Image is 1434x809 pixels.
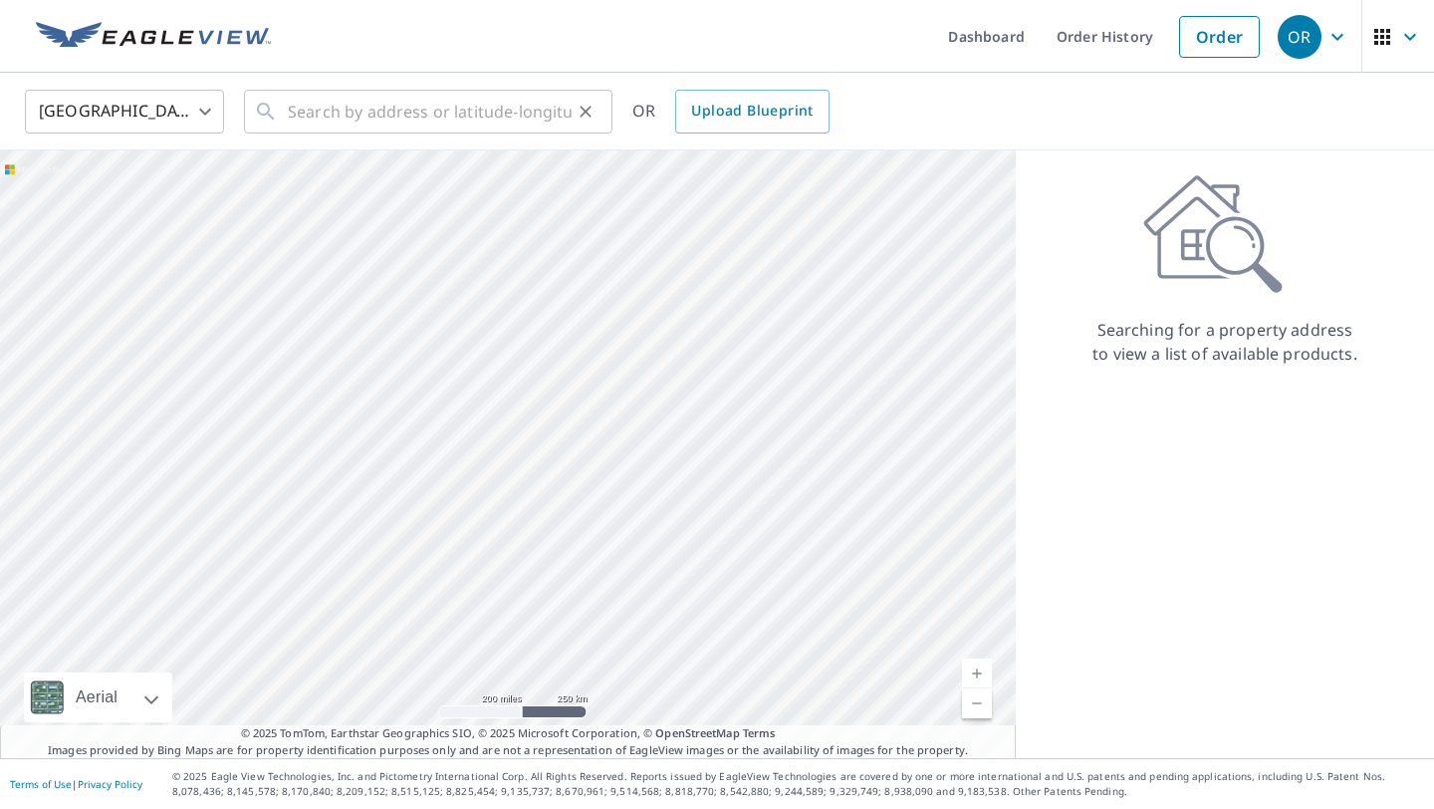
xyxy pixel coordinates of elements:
a: Terms of Use [10,777,72,791]
span: Upload Blueprint [691,99,813,124]
p: © 2025 Eagle View Technologies, Inc. and Pictometry International Corp. All Rights Reserved. Repo... [172,769,1424,799]
div: OR [632,90,830,134]
a: Order [1179,16,1260,58]
a: Upload Blueprint [675,90,829,134]
div: [GEOGRAPHIC_DATA] [25,84,224,139]
a: OpenStreetMap [655,725,739,740]
a: Privacy Policy [78,777,142,791]
img: EV Logo [36,22,271,52]
a: Terms [743,725,776,740]
div: Aerial [24,673,172,722]
input: Search by address or latitude-longitude [288,84,572,139]
p: Searching for a property address to view a list of available products. [1091,318,1358,366]
a: Current Level 5, Zoom In [962,659,992,688]
button: Clear [572,98,599,126]
p: | [10,778,142,790]
div: Aerial [70,673,123,722]
div: OR [1278,15,1321,59]
span: © 2025 TomTom, Earthstar Geographics SIO, © 2025 Microsoft Corporation, © [241,725,776,742]
a: Current Level 5, Zoom Out [962,688,992,718]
